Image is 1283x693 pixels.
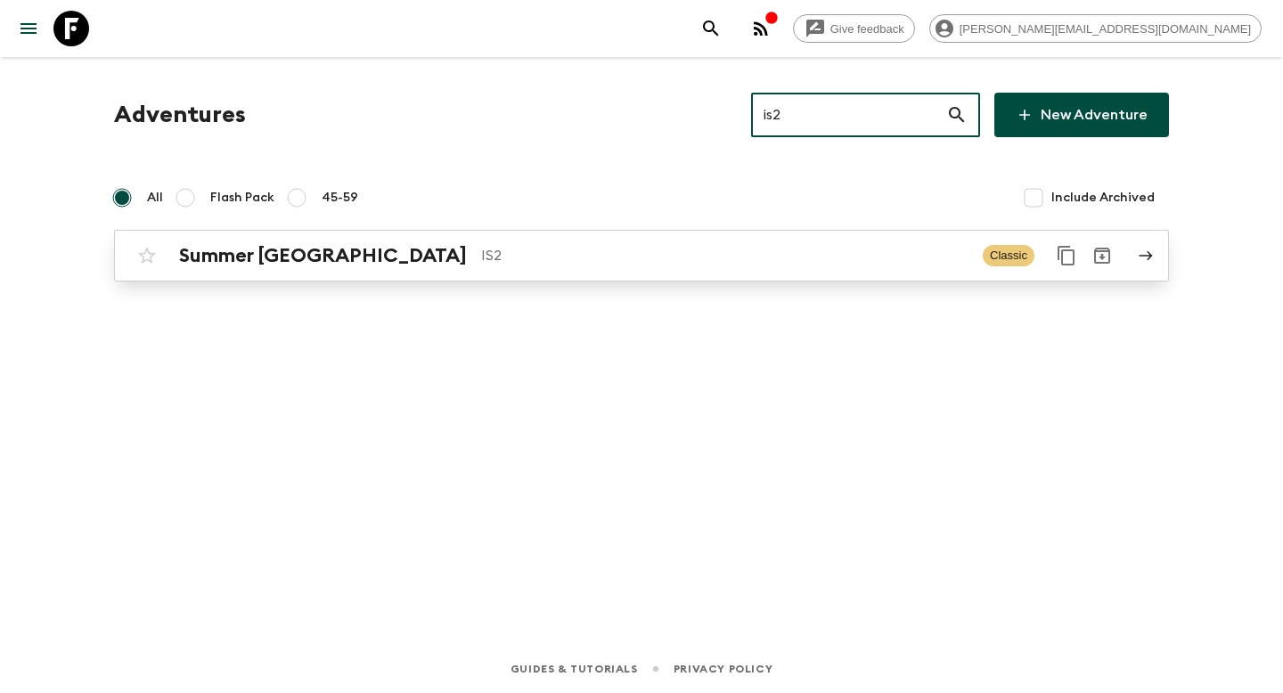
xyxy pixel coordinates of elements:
span: 45-59 [322,189,358,207]
h2: Summer [GEOGRAPHIC_DATA] [179,244,467,267]
span: [PERSON_NAME][EMAIL_ADDRESS][DOMAIN_NAME] [950,22,1261,36]
a: Guides & Tutorials [511,659,638,679]
h1: Adventures [114,97,246,133]
span: Include Archived [1051,189,1155,207]
span: Give feedback [821,22,914,36]
button: menu [11,11,46,46]
button: Archive [1084,238,1120,273]
span: Classic [983,245,1034,266]
a: New Adventure [994,93,1169,137]
button: search adventures [693,11,729,46]
a: Privacy Policy [674,659,772,679]
span: All [147,189,163,207]
p: IS2 [481,245,968,266]
button: Duplicate for 45-59 [1049,238,1084,273]
span: Flash Pack [210,189,274,207]
a: Give feedback [793,14,915,43]
a: Summer [GEOGRAPHIC_DATA]IS2ClassicDuplicate for 45-59Archive [114,230,1169,281]
input: e.g. AR1, Argentina [751,90,946,140]
div: [PERSON_NAME][EMAIL_ADDRESS][DOMAIN_NAME] [929,14,1262,43]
